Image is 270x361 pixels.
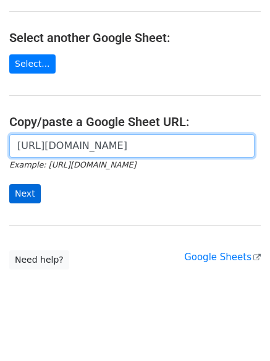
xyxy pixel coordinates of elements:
input: Next [9,184,41,203]
h4: Copy/paste a Google Sheet URL: [9,114,261,129]
input: Paste your Google Sheet URL here [9,134,255,158]
a: Need help? [9,250,69,270]
small: Example: [URL][DOMAIN_NAME] [9,160,136,169]
a: Google Sheets [184,252,261,263]
h4: Select another Google Sheet: [9,30,261,45]
a: Select... [9,54,56,74]
iframe: Chat Widget [208,302,270,361]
